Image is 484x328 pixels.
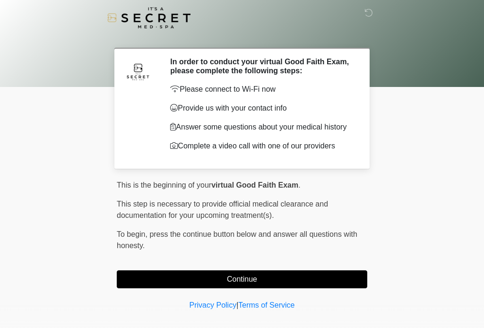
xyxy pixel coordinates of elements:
[211,181,298,189] strong: virtual Good Faith Exam
[170,121,353,133] p: Answer some questions about your medical history
[190,301,237,309] a: Privacy Policy
[238,301,294,309] a: Terms of Service
[107,7,190,28] img: It's A Secret Med Spa Logo
[170,84,353,95] p: Please connect to Wi-Fi now
[170,57,353,75] h2: In order to conduct your virtual Good Faith Exam, please complete the following steps:
[117,230,357,250] span: press the continue button below and answer all questions with honesty.
[117,230,149,238] span: To begin,
[170,103,353,114] p: Provide us with your contact info
[117,200,328,219] span: This step is necessary to provide official medical clearance and documentation for your upcoming ...
[117,270,367,288] button: Continue
[124,57,152,86] img: Agent Avatar
[236,301,238,309] a: |
[298,181,300,189] span: .
[117,181,211,189] span: This is the beginning of your
[170,140,353,152] p: Complete a video call with one of our providers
